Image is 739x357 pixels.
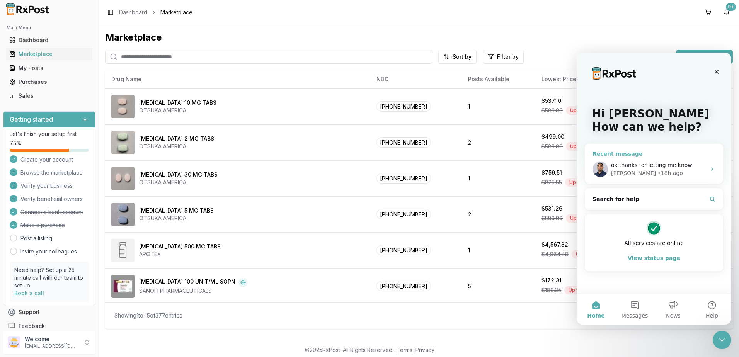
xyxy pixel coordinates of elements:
[3,319,95,333] button: Feedback
[139,135,214,143] div: [MEDICAL_DATA] 2 MG TABS
[462,268,535,304] td: 5
[462,196,535,232] td: 2
[376,101,431,112] span: [PHONE_NUMBER]
[6,75,92,89] a: Purchases
[20,182,73,190] span: Verify your business
[139,107,216,114] div: OTSUKA AMERICA
[541,286,561,294] span: $189.35
[111,167,135,190] img: Abilify 30 MG TABS
[14,290,44,296] a: Book a call
[139,287,248,295] div: SANOFI PHARMACEUTICALS
[3,34,95,46] button: Dashboard
[577,53,731,325] iframe: Intercom live chat
[10,130,89,138] p: Let's finish your setup first!
[541,143,563,150] span: $583.80
[8,336,20,348] img: User avatar
[105,70,370,88] th: Drug Name
[19,322,45,330] span: Feedback
[111,275,135,298] img: Admelog SoloStar 100 UNIT/ML SOPN
[6,61,92,75] a: My Posts
[6,25,92,31] h2: Main Menu
[376,245,431,255] span: [PHONE_NUMBER]
[726,3,736,11] div: 9+
[139,143,214,150] div: OTSUKA AMERICA
[462,70,535,88] th: Posts Available
[6,47,92,61] a: Marketplace
[438,50,477,64] button: Sort by
[415,347,434,353] a: Privacy
[139,250,221,258] div: APOTEX
[139,178,218,186] div: OTSUKA AMERICA
[25,343,78,349] p: [EMAIL_ADDRESS][DOMAIN_NAME]
[541,205,562,212] div: $531.26
[541,97,561,105] div: $537.10
[9,78,89,86] div: Purchases
[541,178,562,186] span: $825.55
[111,239,135,262] img: Abiraterone Acetate 500 MG TABS
[462,232,535,268] td: 1
[453,53,472,61] span: Sort by
[397,347,412,353] a: Terms
[119,8,192,16] nav: breadcrumb
[139,207,214,214] div: [MEDICAL_DATA] 5 MG TABS
[20,248,77,255] a: Invite your colleagues
[690,52,728,61] span: List new post
[535,70,646,88] th: Lowest Price Available
[462,160,535,196] td: 1
[497,53,519,61] span: Filter by
[541,133,564,141] div: $499.00
[566,106,603,115] div: Up to 8 % off
[541,214,563,222] span: $583.80
[572,250,608,258] div: Up to 8 % off
[462,88,535,124] td: 1
[3,48,95,60] button: Marketplace
[6,89,92,103] a: Sales
[541,169,562,177] div: $759.51
[3,3,53,15] img: RxPost Logo
[20,208,83,216] span: Connect a bank account
[564,286,601,294] div: Up to 9 % off
[9,64,89,72] div: My Posts
[376,209,431,219] span: [PHONE_NUMBER]
[20,195,83,203] span: Verify beneficial owners
[565,178,602,187] div: Up to 8 % off
[14,266,84,289] p: Need help? Set up a 25 minute call with our team to set up.
[111,203,135,226] img: Abilify 5 MG TABS
[139,278,235,287] div: [MEDICAL_DATA] 100 UNIT/ML SOPN
[139,214,214,222] div: OTSUKA AMERICA
[462,124,535,160] td: 2
[483,50,524,64] button: Filter by
[3,62,95,74] button: My Posts
[9,36,89,44] div: Dashboard
[376,281,431,291] span: [PHONE_NUMBER]
[139,99,216,107] div: [MEDICAL_DATA] 10 MG TABS
[105,31,733,44] div: Marketplace
[10,115,53,124] h3: Getting started
[541,277,562,284] div: $172.31
[20,221,65,229] span: Make a purchase
[111,95,135,118] img: Abilify 10 MG TABS
[370,70,462,88] th: NDC
[3,90,95,102] button: Sales
[713,331,731,349] iframe: Intercom live chat
[111,131,135,154] img: Abilify 2 MG TABS
[20,156,73,163] span: Create your account
[25,335,78,343] p: Welcome
[20,169,83,177] span: Browse the marketplace
[114,312,182,320] div: Showing 1 to 15 of 377 entries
